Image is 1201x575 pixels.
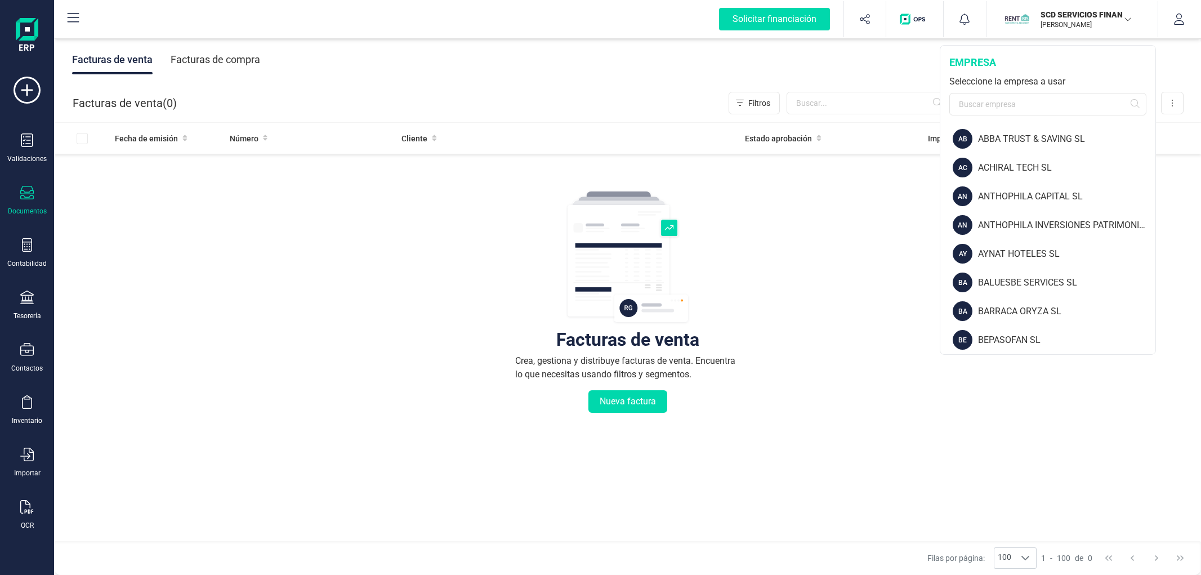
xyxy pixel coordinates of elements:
button: SCSCD SERVICIOS FINANCIEROS SL[PERSON_NAME] [1000,1,1144,37]
div: OCR [21,521,34,530]
span: Cliente [401,133,427,144]
div: Facturas de venta [72,45,153,74]
button: First Page [1098,547,1119,569]
div: empresa [949,55,1146,70]
button: Next Page [1146,547,1167,569]
input: Buscar... [787,92,949,114]
p: SCD SERVICIOS FINANCIEROS SL [1041,9,1131,20]
span: Fecha de emisión [115,133,178,144]
button: Solicitar financiación [706,1,843,37]
button: Nueva factura [588,390,667,413]
span: Estado aprobación [745,133,812,144]
div: Tesorería [14,311,41,320]
div: Facturas de compra [171,45,260,74]
div: BARRACA ORYZA SL [978,305,1155,318]
div: Contactos [11,364,43,373]
button: Last Page [1169,547,1191,569]
div: Validaciones [7,154,47,163]
button: Previous Page [1122,547,1143,569]
span: 100 [994,548,1015,568]
span: 100 [1057,552,1070,564]
div: BEPASOFAN SL [978,333,1155,347]
div: Seleccione la empresa a usar [949,75,1146,88]
div: - [1041,552,1092,564]
div: ACHIRAL TECH SL [978,161,1155,175]
div: Documentos [8,207,47,216]
div: AB [953,129,972,149]
div: Facturas de venta [556,334,699,345]
img: SC [1004,7,1029,32]
div: BA [953,301,972,321]
div: ANTHOPHILA CAPITAL SL [978,190,1155,203]
span: de [1075,552,1083,564]
div: Filas por página: [927,547,1037,569]
div: ANTHOPHILA INVERSIONES PATRIMONIALES SL [978,219,1155,232]
div: AN [953,186,972,206]
p: [PERSON_NAME] [1041,20,1131,29]
div: AY [953,244,972,264]
div: Inventario [12,416,42,425]
input: Buscar empresa [949,93,1146,115]
div: Importar [14,469,41,478]
div: AC [953,158,972,177]
div: ABBA TRUST & SAVING SL [978,132,1155,146]
img: img-empty-table.svg [566,190,690,325]
span: Filtros [748,97,770,109]
div: Solicitar financiación [719,8,830,30]
span: 1 [1041,552,1046,564]
span: 0 [1088,552,1092,564]
div: AN [953,215,972,235]
div: Crea, gestiona y distribuye facturas de venta. Encuentra lo que necesitas usando filtros y segmen... [515,354,740,381]
button: Logo de OPS [893,1,936,37]
span: Importe [928,133,956,144]
div: BE [953,330,972,350]
span: Número [230,133,258,144]
div: Contabilidad [7,259,47,268]
div: BA [953,273,972,292]
div: AYNAT HOTELES SL [978,247,1155,261]
button: Filtros [729,92,780,114]
img: Logo Finanedi [16,18,38,54]
span: 0 [167,95,173,111]
div: BALUESBE SERVICES SL [978,276,1155,289]
div: Facturas de venta ( ) [73,92,177,114]
img: Logo de OPS [900,14,930,25]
